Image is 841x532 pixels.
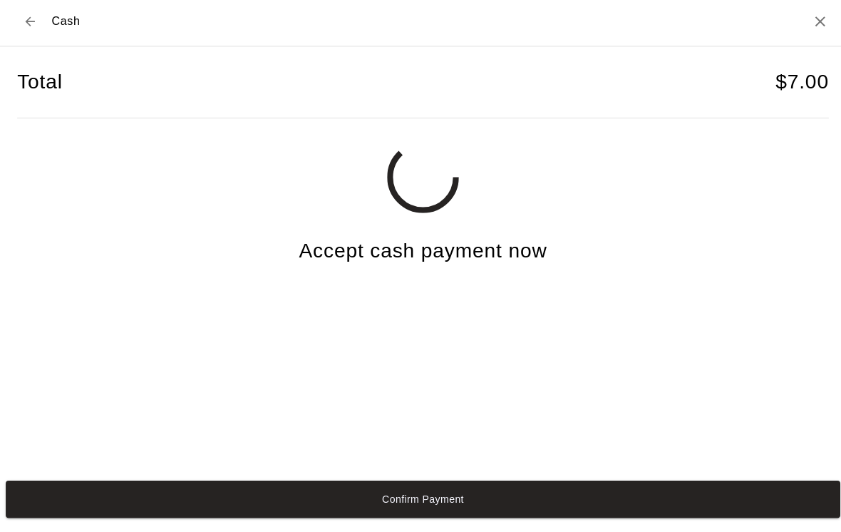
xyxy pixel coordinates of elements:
[17,11,43,37] button: Back to checkout
[6,481,835,518] button: Confirm Payment
[807,16,824,33] button: Close
[17,11,80,37] div: Cash
[17,72,62,97] h4: Total
[771,72,824,97] h4: $ 7.00
[297,240,544,265] h4: Accept cash payment now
